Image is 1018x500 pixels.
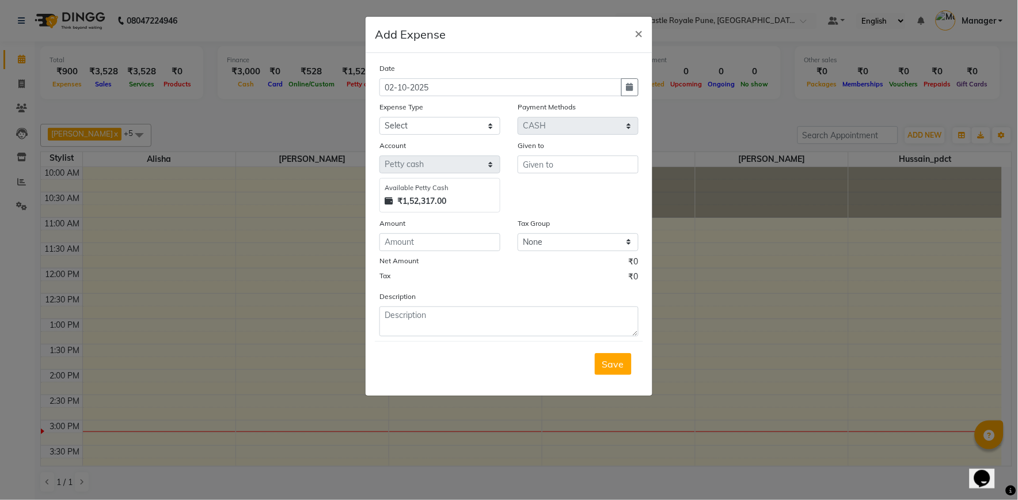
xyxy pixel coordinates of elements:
[626,17,652,49] button: Close
[379,141,406,151] label: Account
[379,233,500,251] input: Amount
[629,256,639,271] span: ₹0
[385,183,495,193] div: Available Petty Cash
[379,63,395,74] label: Date
[518,102,576,112] label: Payment Methods
[375,26,446,43] h5: Add Expense
[379,271,390,281] label: Tax
[518,218,550,229] label: Tax Group
[397,195,446,207] strong: ₹1,52,317.00
[518,141,544,151] label: Given to
[379,256,419,266] label: Net Amount
[629,271,639,286] span: ₹0
[379,218,405,229] label: Amount
[379,291,416,302] label: Description
[379,102,423,112] label: Expense Type
[602,358,624,370] span: Save
[518,156,639,173] input: Given to
[635,24,643,41] span: ×
[595,353,632,375] button: Save
[970,454,1006,488] iframe: chat widget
